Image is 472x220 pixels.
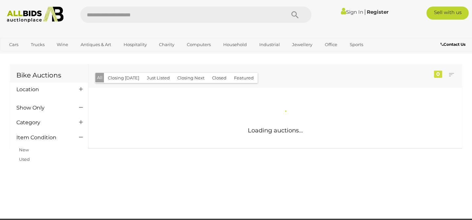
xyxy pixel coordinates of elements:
h4: Category [16,120,69,126]
a: Computers [183,39,215,50]
a: Household [219,39,251,50]
a: Office [321,39,342,50]
button: Featured [230,73,258,83]
button: Closing Next [173,73,208,83]
a: Contact Us [441,41,467,48]
button: Closed [208,73,230,83]
div: 0 [434,71,442,78]
button: Search [279,7,311,23]
a: Antiques & Art [76,39,115,50]
button: Just Listed [143,73,174,83]
h1: Bike Auctions [16,72,82,79]
img: Allbids.com.au [4,7,67,23]
button: All [95,73,104,82]
a: New [19,147,29,152]
a: Used [19,157,30,162]
a: Jewellery [288,39,317,50]
a: Hospitality [119,39,151,50]
h4: Item Condition [16,135,69,141]
button: Closing [DATE] [104,73,143,83]
a: Register [367,9,388,15]
h4: Show Only [16,105,69,111]
a: Wine [52,39,72,50]
a: Sell with us [426,7,469,20]
a: Trucks [27,39,49,50]
a: [GEOGRAPHIC_DATA] [5,50,60,61]
a: Sign In [341,9,363,15]
a: Sports [345,39,367,50]
h4: Location [16,87,69,93]
span: | [364,8,366,15]
span: Loading auctions... [248,127,303,134]
a: Industrial [255,39,284,50]
a: Charity [155,39,179,50]
b: Contact Us [441,42,465,47]
a: Cars [5,39,23,50]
